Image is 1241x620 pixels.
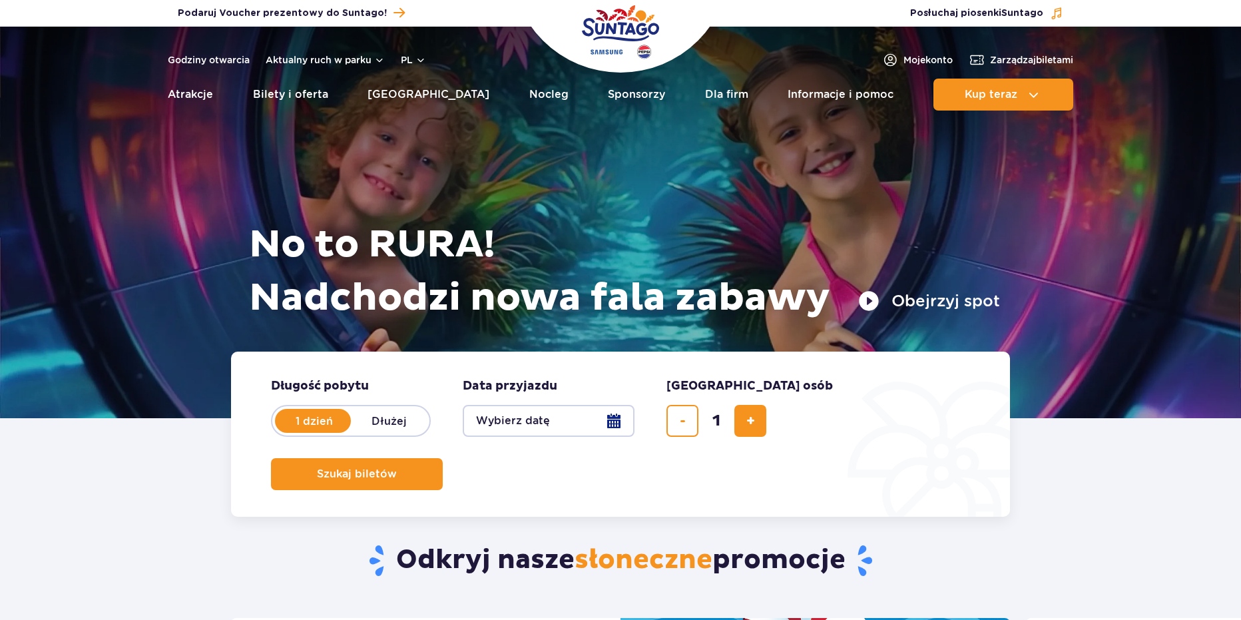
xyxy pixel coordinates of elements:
[910,7,1063,20] button: Posłuchaj piosenkiSuntago
[666,405,698,437] button: usuń bilet
[858,290,1000,312] button: Obejrzyj spot
[271,378,369,394] span: Długość pobytu
[168,53,250,67] a: Godziny otwarcia
[575,543,712,577] span: słoneczne
[990,53,1073,67] span: Zarządzaj biletami
[882,52,953,68] a: Mojekonto
[317,468,397,480] span: Szukaj biletów
[903,53,953,67] span: Moje konto
[910,7,1043,20] span: Posłuchaj piosenki
[271,458,443,490] button: Szukaj biletów
[463,378,557,394] span: Data przyjazdu
[231,543,1011,578] h2: Odkryj nasze promocje
[253,79,328,111] a: Bilety i oferta
[276,407,352,435] label: 1 dzień
[351,407,427,435] label: Dłużej
[734,405,766,437] button: dodaj bilet
[178,4,405,22] a: Podaruj Voucher prezentowy do Suntago!
[1001,9,1043,18] span: Suntago
[666,378,833,394] span: [GEOGRAPHIC_DATA] osób
[168,79,213,111] a: Atrakcje
[788,79,893,111] a: Informacje i pomoc
[401,53,426,67] button: pl
[266,55,385,65] button: Aktualny ruch w parku
[705,79,748,111] a: Dla firm
[965,89,1017,101] span: Kup teraz
[969,52,1073,68] a: Zarządzajbiletami
[368,79,489,111] a: [GEOGRAPHIC_DATA]
[249,218,1000,325] h1: No to RURA! Nadchodzi nowa fala zabawy
[231,352,1010,517] form: Planowanie wizyty w Park of Poland
[178,7,387,20] span: Podaruj Voucher prezentowy do Suntago!
[529,79,569,111] a: Nocleg
[933,79,1073,111] button: Kup teraz
[700,405,732,437] input: liczba biletów
[608,79,665,111] a: Sponsorzy
[463,405,634,437] button: Wybierz datę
